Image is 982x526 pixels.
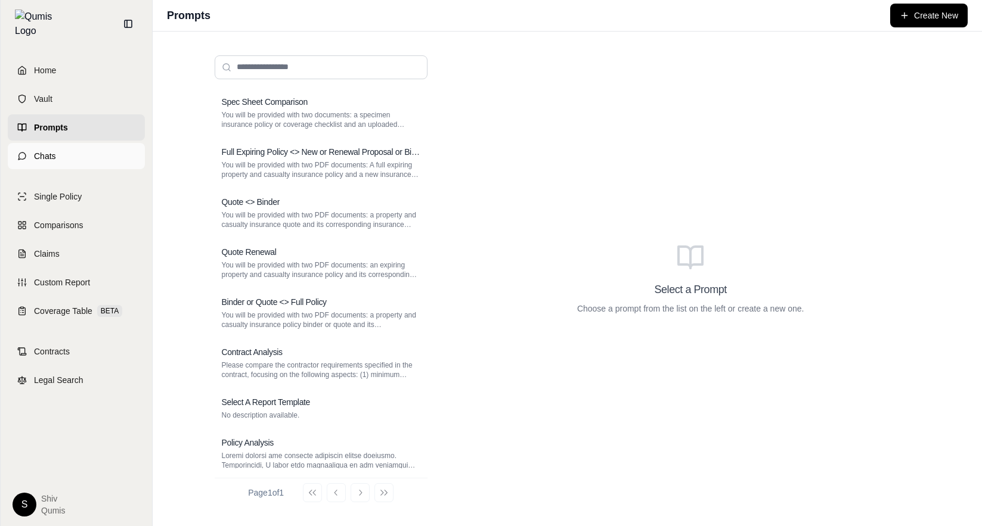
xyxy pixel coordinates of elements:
[34,191,82,203] span: Single Policy
[34,219,83,231] span: Comparisons
[222,110,420,129] p: You will be provided with two documents: a specimen insurance policy or coverage checklist and an...
[8,114,145,141] a: Prompts
[8,241,145,267] a: Claims
[222,146,420,158] h3: Full Expiring Policy <> New or Renewal Proposal or Binder or Quote
[34,305,92,317] span: Coverage Table
[890,4,968,27] button: Create New
[8,86,145,112] a: Vault
[222,246,277,258] h3: Quote Renewal
[222,160,420,179] p: You will be provided with two PDF documents: A full expiring property and casualty insurance poli...
[41,505,65,516] span: Qumis
[222,296,327,308] h3: Binder or Quote <> Full Policy
[34,93,52,105] span: Vault
[248,487,284,499] div: Page 1 of 1
[222,396,311,408] h3: Select A Report Template
[222,96,308,108] h3: Spec Sheet Comparison
[655,281,727,298] h3: Select a Prompt
[222,310,420,329] p: You will be provided with two PDF documents: a property and casualty insurance policy binder or q...
[8,367,145,393] a: Legal Search
[577,303,804,315] p: Choose a prompt from the list on the left or create a new one.
[34,248,60,260] span: Claims
[34,276,90,288] span: Custom Report
[222,437,274,449] h3: Policy Analysis
[8,57,145,83] a: Home
[222,346,283,358] h3: Contract Analysis
[222,410,420,420] p: No description available.
[222,360,420,379] p: Please compare the contractor requirements specified in the contract, focusing on the following a...
[34,346,70,357] span: Contracts
[34,150,56,162] span: Chats
[8,183,145,210] a: Single Policy
[15,10,60,38] img: Qumis Logo
[222,210,420,229] p: You will be provided with two PDF documents: a property and casualty insurance quote and its corr...
[8,143,145,169] a: Chats
[222,196,280,208] h3: Quote <> Binder
[167,7,210,24] h1: Prompts
[222,260,420,279] p: You will be provided with two PDF documents: an expiring property and casualty insurance policy a...
[97,305,122,317] span: BETA
[8,338,145,365] a: Contracts
[13,493,36,516] div: S
[34,374,83,386] span: Legal Search
[222,451,420,470] p: Loremi dolorsi ame consecte adipiscin elitse doeiusmo. Temporincidi, U labor etdo magnaaliqua en ...
[8,298,145,324] a: Coverage TableBETA
[8,269,145,295] a: Custom Report
[119,14,138,33] button: Collapse sidebar
[8,212,145,238] a: Comparisons
[34,122,68,133] span: Prompts
[34,64,56,76] span: Home
[41,493,65,505] span: Shiv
